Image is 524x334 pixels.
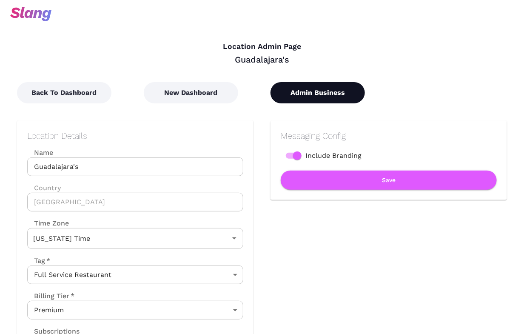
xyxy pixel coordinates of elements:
a: New Dashboard [144,88,238,97]
div: Guadalajara's [17,54,507,65]
button: Save [281,171,497,190]
label: Country [27,183,243,193]
button: Open [228,232,240,244]
div: Full Service Restaurant [27,265,243,284]
a: Back To Dashboard [17,88,111,97]
label: Tag [27,256,50,265]
div: Premium [27,301,243,320]
h2: Location Details [27,131,243,141]
label: Time Zone [27,218,243,228]
button: Admin Business [271,82,365,103]
button: New Dashboard [144,82,238,103]
h2: Messaging Config [281,131,497,141]
span: Include Branding [305,151,362,161]
h4: Location Admin Page [17,42,507,51]
img: svg+xml;base64,PHN2ZyB3aWR0aD0iOTciIGhlaWdodD0iMzQiIHZpZXdCb3g9IjAgMCA5NyAzNCIgZmlsbD0ibm9uZSIgeG... [10,7,51,21]
a: Admin Business [271,88,365,97]
label: Name [27,148,243,157]
label: Billing Tier [27,291,74,301]
button: Back To Dashboard [17,82,111,103]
